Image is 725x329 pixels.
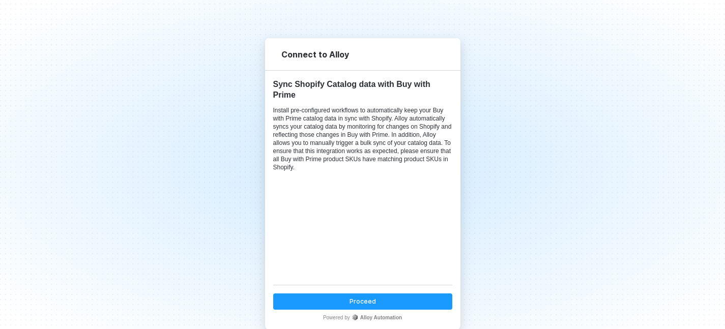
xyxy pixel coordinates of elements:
div: Proceed [350,297,376,306]
div: Connect to Alloy [281,49,349,60]
div: Install pre-configured workflows to automatically keep your Buy with Prime catalog data in sync w... [273,106,452,171]
div: Powered by [273,314,452,321]
button: Proceed [273,293,452,310]
div: Alloy Automation [352,314,402,321]
div: Sync Shopify Catalog data with Buy with Prime [273,79,452,100]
